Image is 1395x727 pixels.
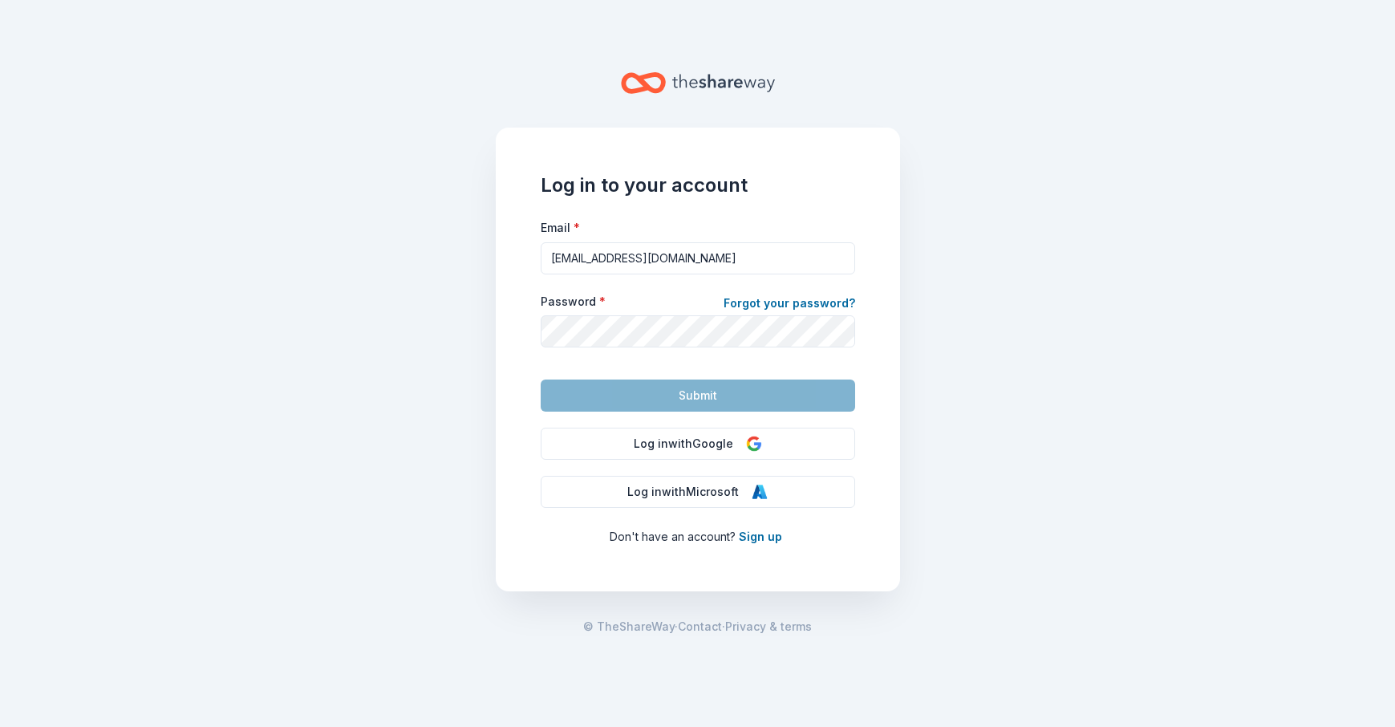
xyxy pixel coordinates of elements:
[541,220,580,236] label: Email
[541,428,855,460] button: Log inwithGoogle
[739,530,782,543] a: Sign up
[610,530,736,543] span: Don ' t have an account?
[541,476,855,508] button: Log inwithMicrosoft
[678,617,722,636] a: Contact
[583,619,675,633] span: © TheShareWay
[583,617,812,636] span: · ·
[725,617,812,636] a: Privacy & terms
[541,173,855,198] h1: Log in to your account
[621,64,775,102] a: Home
[746,436,762,452] img: Google Logo
[752,484,768,500] img: Microsoft Logo
[724,294,855,316] a: Forgot your password?
[541,294,606,310] label: Password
